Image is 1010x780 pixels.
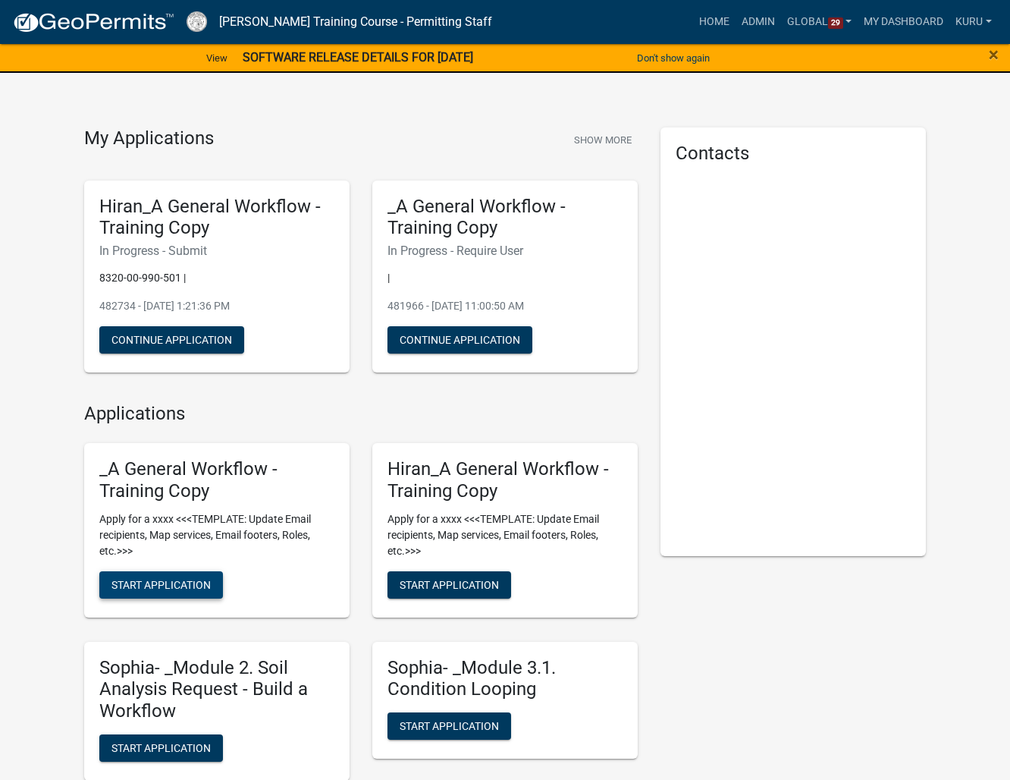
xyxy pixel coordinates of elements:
h5: _A General Workflow - Training Copy [99,458,334,502]
button: Start Application [99,734,223,762]
h4: Applications [84,403,638,425]
p: 482734 - [DATE] 1:21:36 PM [99,298,334,314]
p: | [387,270,623,286]
span: Start Application [111,742,211,754]
a: Kuru [949,8,998,36]
h5: Sophia- _Module 3.1. Condition Looping [387,657,623,701]
button: Continue Application [387,326,532,354]
img: Schneider Training Course - Permitting Staff [187,11,207,32]
p: Apply for a xxxx <<<TEMPLATE: Update Email recipients, Map services, Email footers, Roles, etc.>>> [99,511,334,559]
span: 29 [828,17,843,30]
button: Start Application [99,571,223,599]
h5: _A General Workflow - Training Copy [387,196,623,240]
span: Start Application [111,578,211,590]
button: Don't show again [631,46,716,71]
a: Home [693,8,736,36]
a: Global29 [781,8,858,36]
p: 8320-00-990-501 | [99,270,334,286]
a: My Dashboard [858,8,949,36]
h6: In Progress - Submit [99,244,334,258]
button: Show More [568,127,638,153]
h4: My Applications [84,127,214,150]
button: Continue Application [99,326,244,354]
h6: In Progress - Require User [387,244,623,258]
a: View [200,46,234,71]
h5: Hiran_A General Workflow - Training Copy [99,196,334,240]
a: [PERSON_NAME] Training Course - Permitting Staff [219,9,492,35]
h5: Sophia- _Module 2. Soil Analysis Request - Build a Workflow [99,657,334,722]
button: Start Application [387,712,511,740]
h5: Hiran_A General Workflow - Training Copy [387,458,623,502]
span: Start Application [400,578,499,590]
button: Start Application [387,571,511,599]
span: × [989,44,999,65]
h5: Contacts [676,143,911,165]
span: Start Application [400,720,499,732]
a: Admin [736,8,781,36]
p: 481966 - [DATE] 11:00:50 AM [387,298,623,314]
button: Close [989,46,999,64]
strong: SOFTWARE RELEASE DETAILS FOR [DATE] [243,50,473,64]
p: Apply for a xxxx <<<TEMPLATE: Update Email recipients, Map services, Email footers, Roles, etc.>>> [387,511,623,559]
